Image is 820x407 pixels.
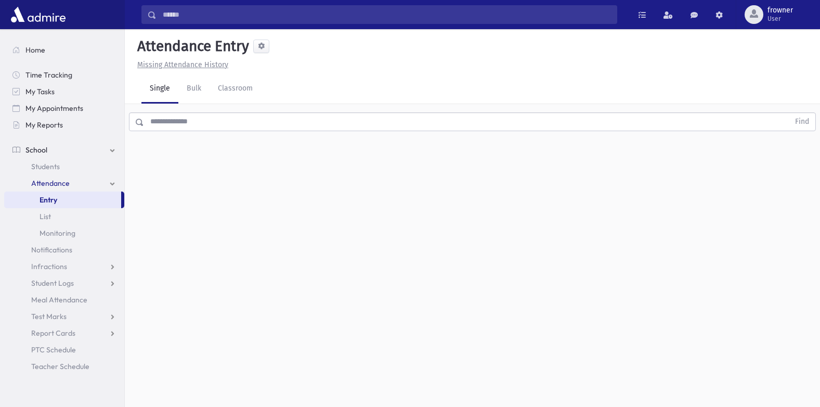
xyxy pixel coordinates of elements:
[4,225,124,241] a: Monitoring
[4,83,124,100] a: My Tasks
[767,15,793,23] span: User
[4,308,124,325] a: Test Marks
[141,74,178,104] a: Single
[31,162,60,171] span: Students
[31,179,70,188] span: Attendance
[31,345,76,354] span: PTC Schedule
[789,113,815,131] button: Find
[4,100,124,117] a: My Appointments
[137,60,228,69] u: Missing Attendance History
[4,241,124,258] a: Notifications
[133,60,228,69] a: Missing Attendance History
[210,74,261,104] a: Classroom
[31,278,74,288] span: Student Logs
[4,341,124,358] a: PTC Schedule
[40,228,75,238] span: Monitoring
[4,175,124,192] a: Attendance
[25,120,63,130] span: My Reports
[4,67,124,83] a: Time Tracking
[31,328,75,338] span: Report Cards
[25,104,83,113] span: My Appointments
[31,295,87,304] span: Meal Attendance
[4,158,124,175] a: Students
[4,275,124,291] a: Student Logs
[4,291,124,308] a: Meal Attendance
[31,262,67,271] span: Infractions
[178,74,210,104] a: Bulk
[4,358,124,375] a: Teacher Schedule
[4,192,121,208] a: Entry
[4,258,124,275] a: Infractions
[40,212,51,221] span: List
[4,42,124,58] a: Home
[157,5,617,24] input: Search
[31,245,72,255] span: Notifications
[40,195,57,205] span: Entry
[4,325,124,341] a: Report Cards
[767,6,793,15] span: frowner
[31,312,67,321] span: Test Marks
[31,362,89,371] span: Teacher Schedule
[4,117,124,133] a: My Reports
[8,4,68,25] img: AdmirePro
[25,70,72,80] span: Time Tracking
[25,45,45,55] span: Home
[25,145,47,155] span: School
[4,208,124,225] a: List
[133,37,249,55] h5: Attendance Entry
[25,87,55,96] span: My Tasks
[4,142,124,158] a: School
